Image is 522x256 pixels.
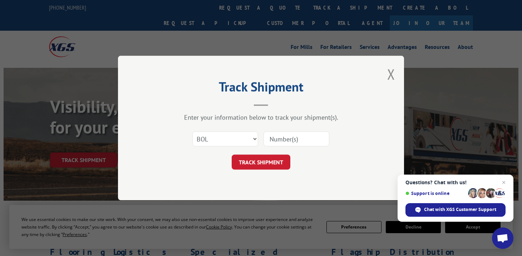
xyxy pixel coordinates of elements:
div: Enter your information below to track your shipment(s). [154,113,368,121]
input: Number(s) [264,131,329,146]
button: Close modal [387,65,395,84]
div: Chat with XGS Customer Support [405,203,506,217]
div: Open chat [492,227,513,249]
button: TRACK SHIPMENT [232,155,290,170]
h2: Track Shipment [154,82,368,95]
span: Questions? Chat with us! [405,180,506,185]
span: Support is online [405,191,466,196]
span: Close chat [499,178,508,187]
span: Chat with XGS Customer Support [424,206,496,213]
